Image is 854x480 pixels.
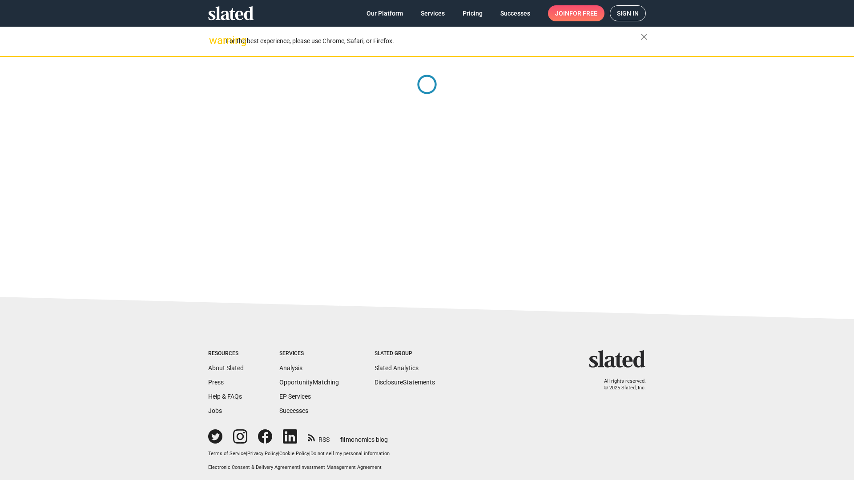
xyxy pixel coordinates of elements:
[299,464,300,470] span: |
[278,451,279,456] span: |
[279,393,311,400] a: EP Services
[300,464,382,470] a: Investment Management Agreement
[310,451,390,457] button: Do not sell my personal information
[209,35,220,46] mat-icon: warning
[610,5,646,21] a: Sign in
[279,379,339,386] a: OpportunityMatching
[340,428,388,444] a: filmonomics blog
[569,5,597,21] span: for free
[308,430,330,444] a: RSS
[279,350,339,357] div: Services
[279,364,302,372] a: Analysis
[279,451,309,456] a: Cookie Policy
[493,5,537,21] a: Successes
[555,5,597,21] span: Join
[359,5,410,21] a: Our Platform
[208,364,244,372] a: About Slated
[595,378,646,391] p: All rights reserved. © 2025 Slated, Inc.
[309,451,310,456] span: |
[455,5,490,21] a: Pricing
[226,35,640,47] div: For the best experience, please use Chrome, Safari, or Firefox.
[375,379,435,386] a: DisclosureStatements
[279,407,308,414] a: Successes
[617,6,639,21] span: Sign in
[246,451,247,456] span: |
[367,5,403,21] span: Our Platform
[414,5,452,21] a: Services
[208,350,244,357] div: Resources
[639,32,649,42] mat-icon: close
[208,393,242,400] a: Help & FAQs
[375,364,419,372] a: Slated Analytics
[247,451,278,456] a: Privacy Policy
[208,451,246,456] a: Terms of Service
[548,5,604,21] a: Joinfor free
[463,5,483,21] span: Pricing
[421,5,445,21] span: Services
[340,436,351,443] span: film
[500,5,530,21] span: Successes
[208,407,222,414] a: Jobs
[375,350,435,357] div: Slated Group
[208,464,299,470] a: Electronic Consent & Delivery Agreement
[208,379,224,386] a: Press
